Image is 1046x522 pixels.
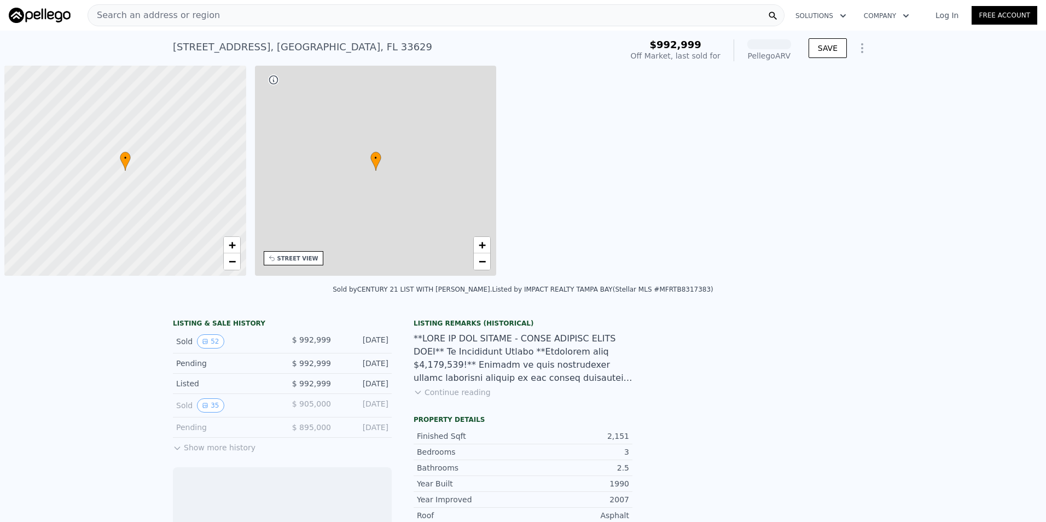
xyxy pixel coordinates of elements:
div: [STREET_ADDRESS] , [GEOGRAPHIC_DATA] , FL 33629 [173,39,432,55]
span: $ 905,000 [292,399,331,408]
div: STREET VIEW [277,254,318,263]
div: • [120,152,131,171]
div: Bedrooms [417,446,523,457]
div: Sold by CENTURY 21 LIST WITH [PERSON_NAME] . [333,286,492,293]
div: Pending [176,358,274,369]
img: Pellego [9,8,71,23]
a: Zoom in [474,237,490,253]
div: 1990 [523,478,629,489]
button: Show more history [173,438,255,453]
span: $ 895,000 [292,423,331,432]
a: Free Account [972,6,1037,25]
div: [DATE] [340,358,388,369]
div: [DATE] [340,422,388,433]
span: Search an address or region [88,9,220,22]
div: LISTING & SALE HISTORY [173,319,392,330]
span: $ 992,999 [292,335,331,344]
div: Listed by IMPACT REALTY TAMPA BAY (Stellar MLS #MFRTB8317383) [492,286,713,293]
div: Sold [176,398,274,413]
div: [DATE] [340,378,388,389]
div: Pellego ARV [747,50,791,61]
div: Property details [414,415,632,424]
span: + [228,238,235,252]
div: Finished Sqft [417,431,523,442]
div: Year Built [417,478,523,489]
div: Bathrooms [417,462,523,473]
span: − [479,254,486,268]
button: View historical data [197,334,224,349]
div: [DATE] [340,398,388,413]
a: Zoom out [224,253,240,270]
span: $992,999 [649,39,701,50]
a: Zoom out [474,253,490,270]
button: Solutions [787,6,855,26]
button: Show Options [851,37,873,59]
div: 2.5 [523,462,629,473]
div: Listed [176,378,274,389]
div: Asphalt [523,510,629,521]
div: Listing Remarks (Historical) [414,319,632,328]
button: Company [855,6,918,26]
a: Log In [922,10,972,21]
div: [DATE] [340,334,388,349]
span: − [228,254,235,268]
div: Year Improved [417,494,523,505]
div: 3 [523,446,629,457]
span: $ 992,999 [292,359,331,368]
span: + [479,238,486,252]
div: • [370,152,381,171]
div: Roof [417,510,523,521]
a: Zoom in [224,237,240,253]
div: Sold [176,334,274,349]
button: Continue reading [414,387,491,398]
div: 2007 [523,494,629,505]
span: • [370,153,381,163]
span: • [120,153,131,163]
button: SAVE [809,38,847,58]
div: 2,151 [523,431,629,442]
div: Off Market, last sold for [631,50,720,61]
span: $ 992,999 [292,379,331,388]
button: View historical data [197,398,224,413]
div: Pending [176,422,274,433]
div: **LORE IP DOL SITAME - CONSE ADIPISC ELITS DOEI** Te Incididunt Utlabo **Etdolorem aliq $4,179,53... [414,332,632,385]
